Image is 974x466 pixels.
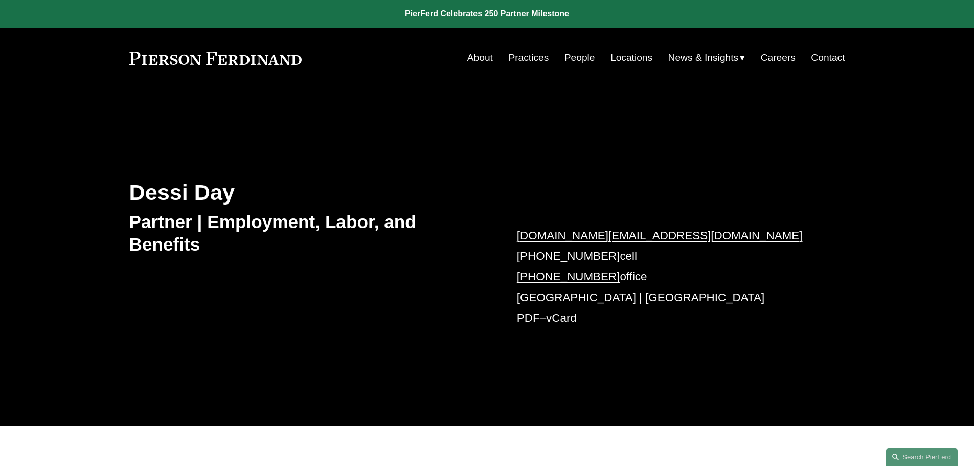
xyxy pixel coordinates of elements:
[517,250,620,262] a: [PHONE_NUMBER]
[508,48,549,68] a: Practices
[886,448,958,466] a: Search this site
[668,48,745,68] a: folder dropdown
[129,211,487,255] h3: Partner | Employment, Labor, and Benefits
[517,270,620,283] a: [PHONE_NUMBER]
[668,49,739,67] span: News & Insights
[517,312,540,324] a: PDF
[517,229,803,242] a: [DOMAIN_NAME][EMAIL_ADDRESS][DOMAIN_NAME]
[610,48,652,68] a: Locations
[761,48,796,68] a: Careers
[129,179,487,206] h2: Dessi Day
[546,312,577,324] a: vCard
[811,48,845,68] a: Contact
[517,226,815,329] p: cell office [GEOGRAPHIC_DATA] | [GEOGRAPHIC_DATA] –
[564,48,595,68] a: People
[467,48,493,68] a: About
